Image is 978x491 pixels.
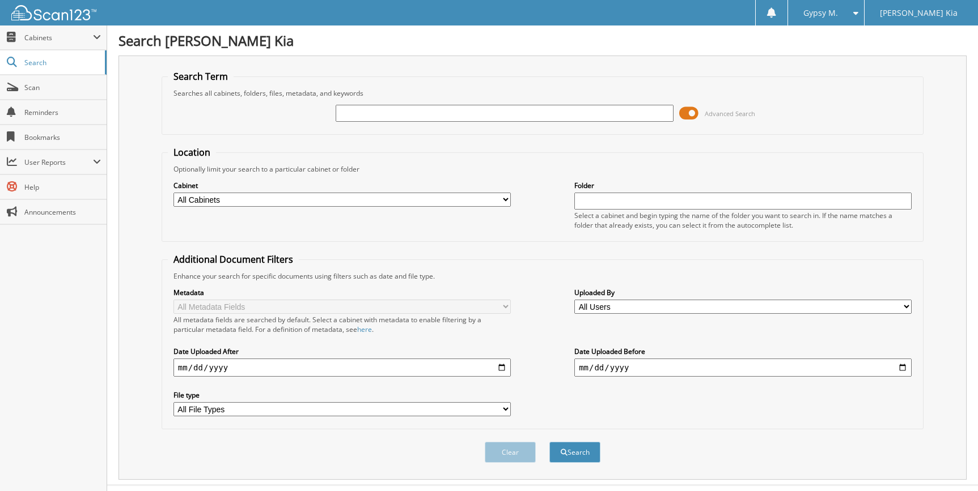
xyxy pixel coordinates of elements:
label: Uploaded By [574,288,912,297]
label: Date Uploaded Before [574,347,912,356]
label: Cabinet [173,181,511,190]
label: Metadata [173,288,511,297]
span: Help [24,182,101,192]
span: Reminders [24,108,101,117]
div: Enhance your search for specific documents using filters such as date and file type. [168,271,917,281]
span: User Reports [24,157,93,167]
div: Select a cabinet and begin typing the name of the folder you want to search in. If the name match... [574,211,912,230]
span: Gypsy M. [803,10,838,16]
span: Announcements [24,207,101,217]
legend: Location [168,146,216,159]
span: [PERSON_NAME] Kia [880,10,958,16]
legend: Search Term [168,70,234,83]
div: All metadata fields are searched by default. Select a cabinet with metadata to enable filtering b... [173,315,511,334]
div: Optionally limit your search to a particular cabinet or folder [168,164,917,174]
div: Searches all cabinets, folders, files, metadata, and keywords [168,88,917,98]
label: Folder [574,181,912,190]
span: Scan [24,83,101,92]
span: Advanced Search [705,109,755,118]
label: Date Uploaded After [173,347,511,356]
input: end [574,358,912,377]
a: here [357,325,372,334]
h1: Search [PERSON_NAME] Kia [118,31,967,50]
button: Search [549,442,600,463]
span: Search [24,58,99,67]
legend: Additional Document Filters [168,253,299,266]
label: File type [173,390,511,400]
span: Cabinets [24,33,93,42]
input: start [173,358,511,377]
img: scan123-logo-white.svg [11,5,96,20]
span: Bookmarks [24,133,101,142]
button: Clear [485,442,536,463]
